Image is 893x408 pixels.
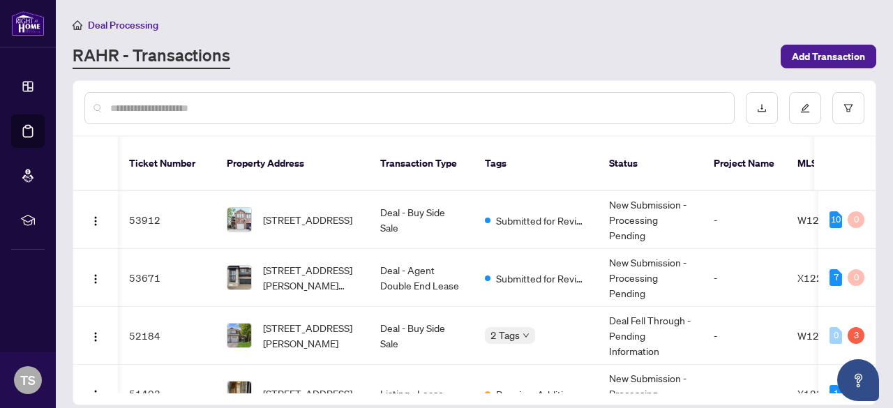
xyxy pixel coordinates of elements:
[496,213,587,228] span: Submitted for Review
[227,324,251,347] img: thumbnail-img
[118,191,216,249] td: 53912
[90,331,101,342] img: Logo
[73,20,82,30] span: home
[369,191,474,249] td: Deal - Buy Side Sale
[746,92,778,124] button: download
[118,249,216,307] td: 53671
[848,211,864,228] div: 0
[598,307,703,365] td: Deal Fell Through - Pending Information
[800,103,810,113] span: edit
[781,45,876,68] button: Add Transaction
[90,389,101,400] img: Logo
[84,266,107,289] button: Logo
[263,212,352,227] span: [STREET_ADDRESS]
[369,307,474,365] td: Deal - Buy Side Sale
[227,381,251,405] img: thumbnail-img
[84,209,107,231] button: Logo
[496,386,587,402] span: Requires Additional Docs
[598,249,703,307] td: New Submission - Processing Pending
[830,211,842,228] div: 10
[88,19,158,31] span: Deal Processing
[369,137,474,191] th: Transaction Type
[474,137,598,191] th: Tags
[90,216,101,227] img: Logo
[263,386,352,401] span: [STREET_ADDRESS]
[830,327,842,344] div: 0
[84,324,107,347] button: Logo
[848,327,864,344] div: 3
[496,271,587,286] span: Submitted for Review
[848,269,864,286] div: 0
[20,370,36,390] span: TS
[703,191,786,249] td: -
[830,269,842,286] div: 7
[369,249,474,307] td: Deal - Agent Double End Lease
[703,137,786,191] th: Project Name
[11,10,45,36] img: logo
[703,249,786,307] td: -
[797,271,854,284] span: X12263677
[73,44,230,69] a: RAHR - Transactions
[118,137,216,191] th: Ticket Number
[837,359,879,401] button: Open asap
[263,320,358,351] span: [STREET_ADDRESS][PERSON_NAME]
[843,103,853,113] span: filter
[227,266,251,289] img: thumbnail-img
[703,307,786,365] td: -
[786,137,870,191] th: MLS #
[789,92,821,124] button: edit
[84,382,107,405] button: Logo
[216,137,369,191] th: Property Address
[832,92,864,124] button: filter
[523,332,530,339] span: down
[757,103,767,113] span: download
[90,273,101,285] img: Logo
[598,191,703,249] td: New Submission - Processing Pending
[490,327,520,343] span: 2 Tags
[797,213,857,226] span: W12336677
[118,307,216,365] td: 52184
[227,208,251,232] img: thumbnail-img
[797,329,857,342] span: W12383493
[797,387,854,400] span: X12375009
[598,137,703,191] th: Status
[263,262,358,293] span: [STREET_ADDRESS][PERSON_NAME][PERSON_NAME]
[792,45,865,68] span: Add Transaction
[830,385,842,402] div: 1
